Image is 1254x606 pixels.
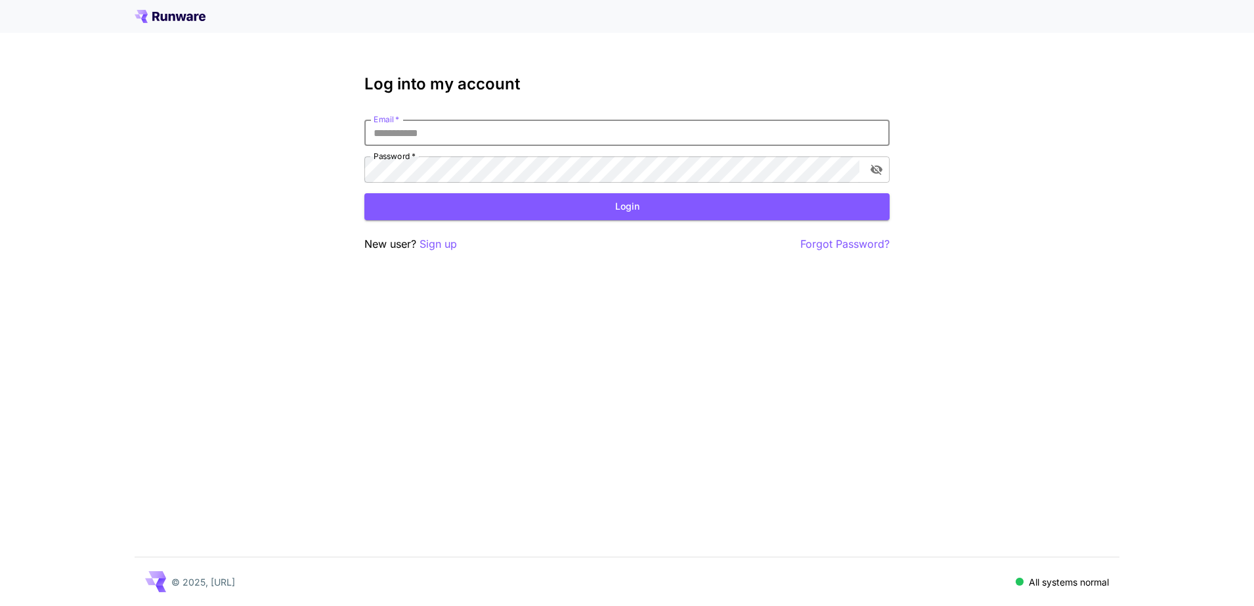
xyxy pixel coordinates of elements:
label: Password [374,151,416,162]
button: Sign up [420,236,457,252]
h3: Log into my account [364,75,890,93]
p: New user? [364,236,457,252]
button: toggle password visibility [865,158,888,181]
label: Email [374,114,399,125]
button: Forgot Password? [800,236,890,252]
p: © 2025, [URL] [171,575,235,589]
p: All systems normal [1029,575,1109,589]
button: Login [364,193,890,220]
